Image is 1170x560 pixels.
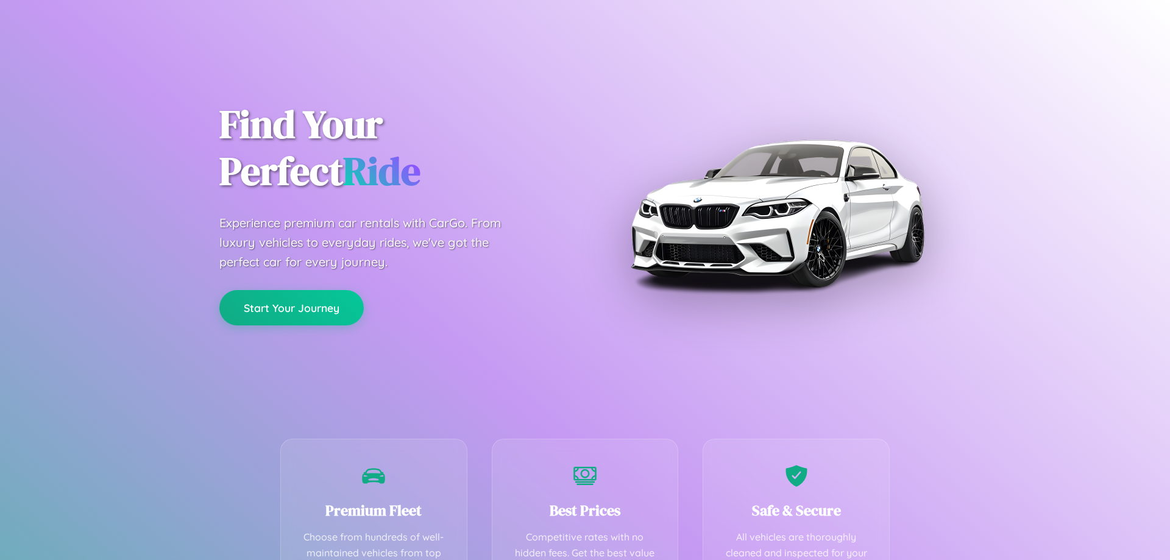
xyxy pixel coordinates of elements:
[625,61,929,366] img: Premium BMW car rental vehicle
[219,290,364,325] button: Start Your Journey
[511,500,660,520] h3: Best Prices
[219,213,524,272] p: Experience premium car rentals with CarGo. From luxury vehicles to everyday rides, we've got the ...
[299,500,448,520] h3: Premium Fleet
[721,500,871,520] h3: Safe & Secure
[343,144,420,197] span: Ride
[219,101,567,195] h1: Find Your Perfect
